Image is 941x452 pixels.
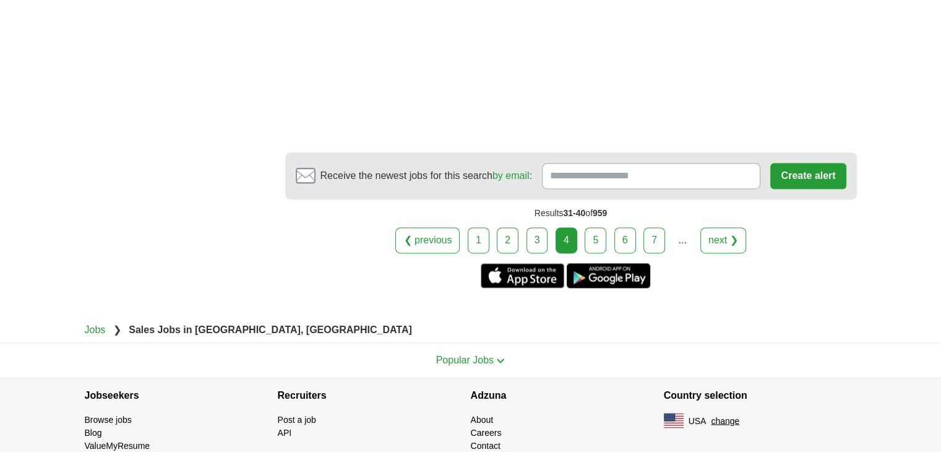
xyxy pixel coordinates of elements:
a: by email [492,170,530,181]
div: 4 [556,227,577,253]
a: Jobs [85,324,106,335]
div: ... [670,228,695,253]
span: 31-40 [563,208,585,218]
a: 1 [468,227,489,253]
span: ❯ [113,324,121,335]
strong: Sales Jobs in [GEOGRAPHIC_DATA], [GEOGRAPHIC_DATA] [129,324,412,335]
button: change [711,414,739,427]
a: 7 [643,227,665,253]
a: ValueMyResume [85,440,150,450]
a: Careers [471,427,502,437]
a: 3 [526,227,548,253]
h4: Country selection [664,378,857,413]
a: Blog [85,427,102,437]
img: US flag [664,413,684,428]
a: Post a job [278,414,316,424]
a: ❮ previous [395,227,460,253]
img: toggle icon [496,358,505,363]
a: Contact [471,440,501,450]
a: Browse jobs [85,414,132,424]
span: Receive the newest jobs for this search : [320,168,532,183]
span: 959 [593,208,607,218]
a: 5 [585,227,606,253]
a: next ❯ [700,227,746,253]
a: Get the Android app [567,263,650,288]
button: Create alert [770,163,846,189]
a: 2 [497,227,518,253]
a: 6 [614,227,636,253]
a: About [471,414,494,424]
span: USA [689,414,707,427]
a: Get the iPhone app [481,263,564,288]
span: Popular Jobs [436,355,494,365]
a: API [278,427,292,437]
div: Results of [285,199,857,227]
